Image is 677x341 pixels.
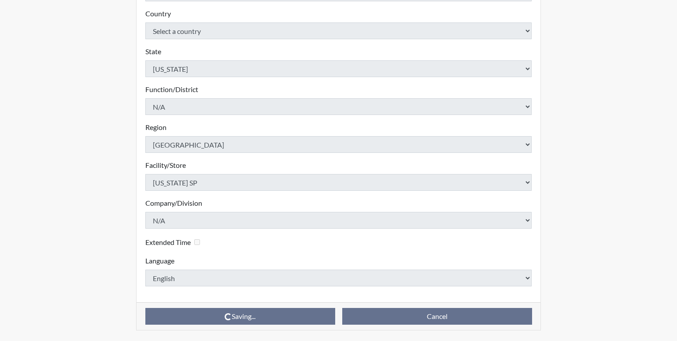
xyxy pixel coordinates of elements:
[145,198,202,208] label: Company/Division
[145,8,171,19] label: Country
[145,237,191,248] label: Extended Time
[145,46,161,57] label: State
[145,308,335,325] button: Saving...
[145,122,166,133] label: Region
[145,160,186,170] label: Facility/Store
[342,308,532,325] button: Cancel
[145,256,174,266] label: Language
[145,84,198,95] label: Function/District
[145,236,203,248] div: Checking this box will provide the interviewee with an accomodation of extra time to answer each ...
